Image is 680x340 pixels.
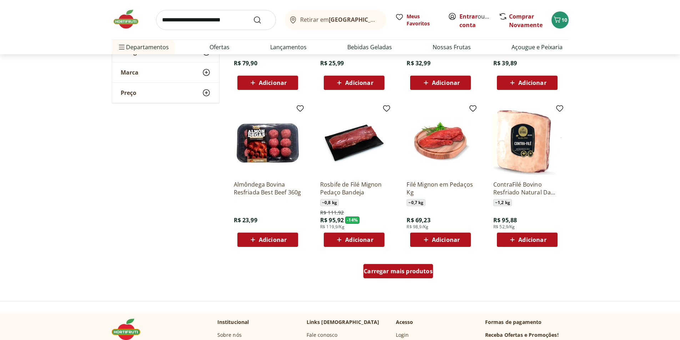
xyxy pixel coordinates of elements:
span: Adicionar [432,237,460,243]
span: R$ 39,89 [493,59,517,67]
span: Meus Favoritos [407,13,439,27]
span: Adicionar [432,80,460,86]
a: Ofertas [210,43,230,51]
span: Adicionar [345,237,373,243]
a: Rosbife de Filé Mignon Pedaço Bandeja [320,181,388,196]
a: Comprar Novamente [509,12,543,29]
a: Carregar mais produtos [363,264,433,281]
span: ou [459,12,491,29]
span: R$ 119,9/Kg [320,224,344,230]
button: Preço [112,83,219,103]
img: Hortifruti [112,319,147,340]
span: Retirar em [300,16,379,23]
button: Adicionar [410,76,471,90]
span: Marca [121,69,138,76]
span: ~ 1,2 kg [493,199,512,206]
button: Retirar em[GEOGRAPHIC_DATA]/[GEOGRAPHIC_DATA] [284,10,387,30]
span: Adicionar [518,237,546,243]
button: Menu [117,39,126,56]
span: R$ 95,92 [320,216,344,224]
button: Adicionar [497,233,558,247]
a: Açougue e Peixaria [512,43,563,51]
button: Adicionar [324,233,384,247]
button: Adicionar [237,233,298,247]
p: Formas de pagamento [485,319,569,326]
span: Adicionar [345,80,373,86]
p: Acesso [396,319,413,326]
span: Adicionar [259,80,287,86]
span: Adicionar [259,237,287,243]
span: R$ 95,88 [493,216,517,224]
button: Marca [112,62,219,82]
a: Almôndega Bovina Resfriada Best Beef 360g [234,181,302,196]
a: Filé Mignon em Pedaços Kg [407,181,474,196]
span: ~ 0,7 kg [407,199,425,206]
span: R$ 69,23 [407,216,430,224]
a: Login [396,331,409,339]
a: Sobre nós [217,331,242,339]
h3: Receba Ofertas e Promoções! [485,331,559,339]
button: Submit Search [253,16,270,24]
img: Filé Mignon em Pedaços Kg [407,107,474,175]
a: Fale conosco [307,331,338,339]
span: Adicionar [518,80,546,86]
a: Entrar [459,12,478,20]
span: R$ 98,9/Kg [407,224,428,230]
a: Criar conta [459,12,499,29]
span: R$ 32,99 [407,59,430,67]
a: ContraFilé Bovino Resfriado Natural Da Terra [493,181,561,196]
a: Nossas Frutas [433,43,471,51]
p: Links [DEMOGRAPHIC_DATA] [307,319,379,326]
span: R$ 111,92 [320,209,344,216]
img: Rosbife de Filé Mignon Pedaço Bandeja [320,107,388,175]
span: R$ 25,99 [320,59,344,67]
button: Adicionar [324,76,384,90]
span: R$ 23,99 [234,216,257,224]
span: - 14 % [345,217,359,224]
button: Carrinho [551,11,569,29]
img: Almôndega Bovina Resfriada Best Beef 360g [234,107,302,175]
span: ~ 0,8 kg [320,199,339,206]
button: Adicionar [237,76,298,90]
a: Lançamentos [270,43,307,51]
span: Preço [121,89,136,96]
button: Adicionar [410,233,471,247]
span: 10 [561,16,567,23]
span: Carregar mais produtos [364,268,433,274]
p: Institucional [217,319,249,326]
button: Adicionar [497,76,558,90]
input: search [156,10,276,30]
span: R$ 52,9/Kg [493,224,515,230]
b: [GEOGRAPHIC_DATA]/[GEOGRAPHIC_DATA] [329,16,449,24]
img: ContraFilé Bovino Resfriado Natural Da Terra [493,107,561,175]
a: Meus Favoritos [395,13,439,27]
span: Departamentos [117,39,169,56]
a: Bebidas Geladas [347,43,392,51]
img: Hortifruti [112,9,147,30]
span: R$ 79,90 [234,59,257,67]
